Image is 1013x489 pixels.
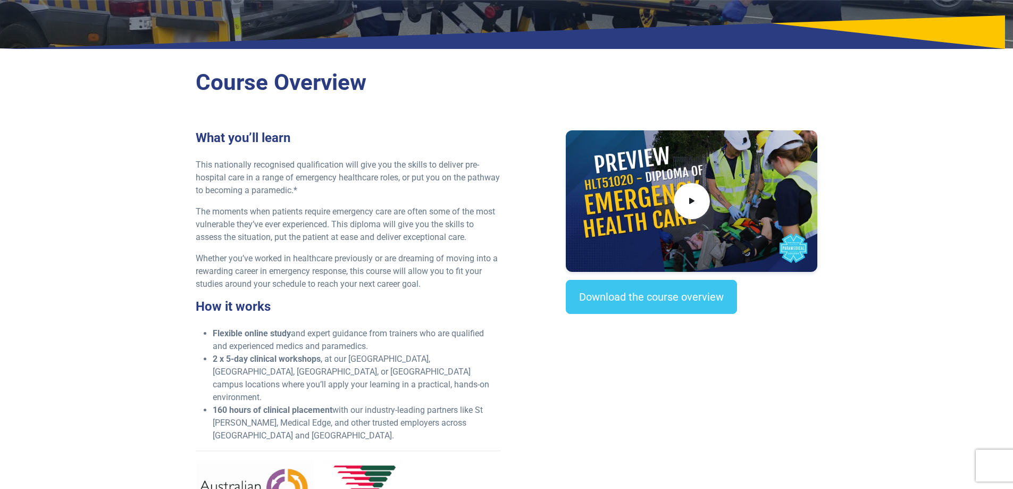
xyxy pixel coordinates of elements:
[213,354,321,364] strong: 2 x 5-day clinical workshops
[213,404,500,442] li: with our industry-leading partners like St [PERSON_NAME], Medical Edge, and other trusted employe...
[196,252,500,291] p: Whether you’ve worked in healthcare previously or are dreaming of moving into a rewarding career ...
[213,327,500,353] li: and expert guidance from trainers who are qualified and experienced medics and paramedics.
[196,159,500,197] p: This nationally recognised qualification will give you the skills to deliver pre-hospital care in...
[566,280,737,314] a: Download the course overview
[213,405,332,415] strong: 160 hours of clinical placement
[196,130,500,146] h3: What you’ll learn
[196,69,818,96] h2: Course Overview
[196,299,500,314] h3: How it works
[213,353,500,404] li: , at our [GEOGRAPHIC_DATA], [GEOGRAPHIC_DATA], [GEOGRAPHIC_DATA], or [GEOGRAPHIC_DATA] campus loc...
[196,205,500,244] p: The moments when patients require emergency care are often some of the most vulnerable they’ve ev...
[566,335,817,390] iframe: EmbedSocial Universal Widget
[213,328,291,338] strong: Flexible online study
